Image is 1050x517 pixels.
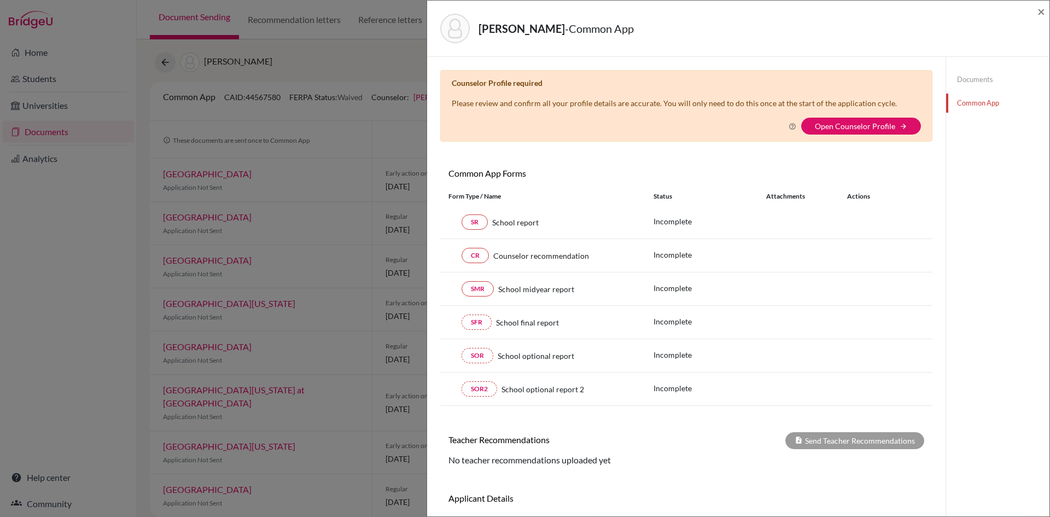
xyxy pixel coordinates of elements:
h6: Teacher Recommendations [440,434,686,445]
div: No teacher recommendations uploaded yet [440,454,932,467]
button: Close [1037,5,1045,18]
b: Counselor Profile required [452,78,542,88]
h6: Applicant Details [448,493,678,503]
a: Documents [946,70,1049,89]
div: Form Type / Name [440,191,645,201]
div: Send Teacher Recommendations [785,432,924,449]
p: Incomplete [654,282,766,294]
span: × [1037,3,1045,19]
span: School optional report [498,350,574,362]
a: SR [462,214,488,230]
span: School midyear report [498,283,574,295]
span: School optional report 2 [501,384,584,395]
p: Incomplete [654,316,766,327]
div: Attachments [766,191,834,201]
h6: Common App Forms [440,168,686,178]
p: Please review and confirm all your profile details are accurate. You will only need to do this on... [452,97,897,109]
p: Incomplete [654,382,766,394]
div: Actions [834,191,902,201]
p: Incomplete [654,249,766,260]
a: CR [462,248,489,263]
a: Common App [946,94,1049,113]
p: Incomplete [654,349,766,361]
span: Counselor recommendation [493,250,589,262]
p: Incomplete [654,216,766,227]
div: Status [654,191,766,201]
button: Open Counselor Profilearrow_forward [801,118,921,135]
span: School final report [496,317,559,328]
a: SFR [462,315,492,330]
i: arrow_forward [900,123,907,130]
span: - Common App [565,22,634,35]
strong: [PERSON_NAME] [479,22,565,35]
a: SOR2 [462,381,497,397]
span: School report [492,217,539,228]
a: SOR [462,348,493,363]
a: Open Counselor Profile [815,121,895,131]
a: SMR [462,281,494,297]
